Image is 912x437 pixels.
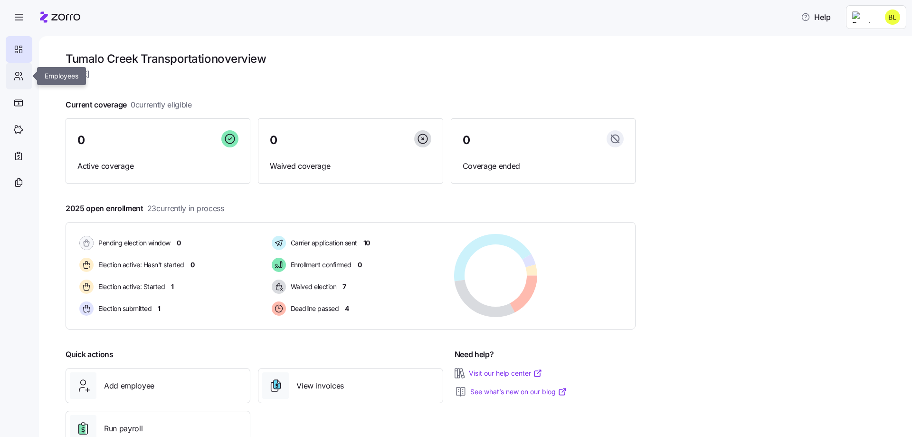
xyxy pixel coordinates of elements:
span: 0 [358,260,362,270]
span: View invoices [296,380,344,392]
span: 0 [463,135,470,146]
span: 10 [363,238,370,248]
button: Help [793,8,838,27]
span: Add employee [104,380,154,392]
span: Waived election [288,282,337,291]
span: [DATE] [66,68,636,80]
a: See what’s new on our blog [470,387,567,397]
span: Run payroll [104,423,142,435]
span: Waived coverage [270,160,431,172]
span: Help [801,11,831,23]
span: Coverage ended [463,160,624,172]
span: Election active: Started [95,282,165,291]
span: Quick actions [66,349,114,360]
span: Election active: Hasn't started [95,260,184,270]
span: 0 currently eligible [131,99,192,111]
span: 23 currently in process [147,203,224,214]
span: 2025 open enrollment [66,203,224,214]
span: Election submitted [95,304,152,313]
span: Active coverage [77,160,238,172]
span: 7 [342,282,346,291]
span: 0 [270,135,277,146]
img: 301f6adaca03784000fa73adabf33a6b [885,10,900,25]
span: 0 [77,135,85,146]
span: 1 [158,304,161,313]
span: 1 [171,282,174,291]
span: Deadline passed [288,304,339,313]
span: Current coverage [66,99,192,111]
span: 0 [190,260,195,270]
span: 0 [177,238,181,248]
span: Enrollment confirmed [288,260,351,270]
a: Visit our help center [469,369,542,378]
span: Pending election window [95,238,171,248]
span: 4 [345,304,349,313]
span: Carrier application sent [288,238,357,248]
img: Employer logo [852,11,871,23]
span: Need help? [455,349,494,360]
h1: Tumalo Creek Transportation overview [66,51,636,66]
